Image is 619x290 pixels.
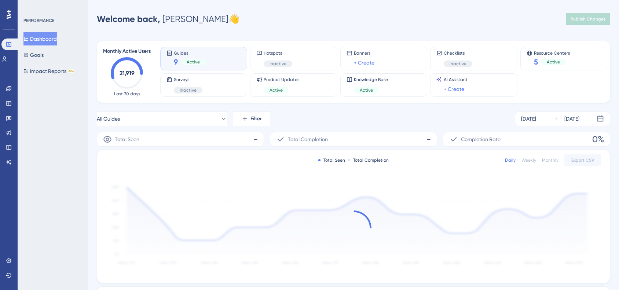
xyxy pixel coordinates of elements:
[120,70,135,77] text: 21,919
[103,47,151,56] span: Monthly Active Users
[564,114,579,123] div: [DATE]
[592,133,604,145] span: 0%
[97,114,120,123] span: All Guides
[23,65,74,78] button: Impact ReportsBETA
[566,13,610,25] button: Publish Changes
[542,157,558,163] div: Monthly
[534,57,538,67] span: 5
[461,135,501,144] span: Completion Rate
[534,50,570,55] span: Resource Centers
[174,77,202,82] span: Surveys
[250,114,262,123] span: Filter
[23,32,57,45] button: Dashboard
[505,157,516,163] div: Daily
[354,58,374,67] a: + Create
[318,157,345,163] div: Total Seen
[97,13,239,25] div: [PERSON_NAME] 👋
[354,50,374,56] span: Banners
[444,77,468,82] span: AI Assistant
[23,48,44,62] button: Goals
[97,14,160,24] span: Welcome back,
[571,157,594,163] span: Export CSV
[114,91,140,97] span: Last 30 days
[354,77,388,82] span: Knowledge Base
[444,50,472,56] span: Checklists
[571,16,606,22] span: Publish Changes
[180,87,197,93] span: Inactive
[174,57,178,67] span: 9
[115,135,139,144] span: Total Seen
[264,50,292,56] span: Hotspots
[270,61,286,67] span: Inactive
[270,87,283,93] span: Active
[450,61,466,67] span: Inactive
[174,50,206,55] span: Guides
[426,133,431,145] span: -
[564,154,601,166] button: Export CSV
[264,77,299,82] span: Product Updates
[253,133,258,145] span: -
[521,114,536,123] div: [DATE]
[547,59,560,65] span: Active
[360,87,373,93] span: Active
[23,18,54,23] div: PERFORMANCE
[444,85,464,93] a: + Create
[233,111,270,126] button: Filter
[187,59,200,65] span: Active
[521,157,536,163] div: Weekly
[97,111,227,126] button: All Guides
[288,135,328,144] span: Total Completion
[68,69,74,73] div: BETA
[348,157,389,163] div: Total Completion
